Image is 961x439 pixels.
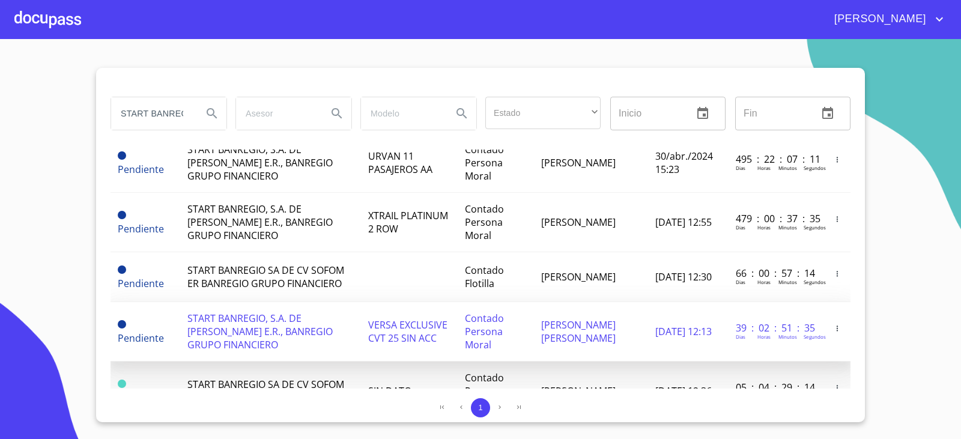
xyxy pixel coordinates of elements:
span: START BANREGIO SA DE CV SOFOM ER BANREGIO GRUPO FINANCIERO [187,378,344,404]
span: Contado Flotilla [465,264,504,290]
span: Terminado [118,380,126,388]
p: 05 : 04 : 29 : 14 [736,381,817,394]
span: VERSA EXCLUSIVE CVT 25 SIN ACC [368,318,447,345]
span: [PERSON_NAME] [PERSON_NAME] [541,318,616,345]
span: [DATE] 12:36 [655,384,712,398]
p: Minutos [778,165,797,171]
span: Pendiente [118,211,126,219]
span: Contado Persona Moral [465,371,504,411]
span: [PERSON_NAME] [541,270,616,283]
span: Contado Persona Moral [465,202,504,242]
span: START BANREGIO SA DE CV SOFOM ER BANREGIO GRUPO FINANCIERO [187,264,344,290]
span: Pendiente [118,222,164,235]
p: Dias [736,279,745,285]
span: Pendiente [118,320,126,328]
span: [DATE] 12:30 [655,270,712,283]
span: SIN DATO [368,384,411,398]
input: search [361,97,443,130]
span: Contado Persona Moral [465,312,504,351]
span: Contado Persona Moral [465,143,504,183]
span: 30/abr./2024 15:23 [655,150,713,176]
span: XTRAIL PLATINUM 2 ROW [368,209,448,235]
p: 39 : 02 : 51 : 35 [736,321,817,335]
span: Pendiente [118,332,164,345]
p: Segundos [804,165,826,171]
span: [PERSON_NAME] [825,10,932,29]
input: search [236,97,318,130]
span: Pendiente [118,163,164,176]
p: Horas [757,224,771,231]
span: Pendiente [118,265,126,274]
span: [DATE] 12:55 [655,216,712,229]
p: Minutos [778,279,797,285]
p: 495 : 22 : 07 : 11 [736,153,817,166]
span: START BANREGIO, S.A. DE [PERSON_NAME] E.R., BANREGIO GRUPO FINANCIERO [187,202,333,242]
span: 1 [478,403,482,412]
p: Dias [736,224,745,231]
input: search [111,97,193,130]
span: Pendiente [118,277,164,290]
span: [DATE] 12:13 [655,325,712,338]
p: Segundos [804,224,826,231]
p: Segundos [804,279,826,285]
p: Horas [757,333,771,340]
p: Segundos [804,333,826,340]
p: Minutos [778,224,797,231]
button: account of current user [825,10,947,29]
p: Dias [736,333,745,340]
span: [PERSON_NAME] [541,156,616,169]
button: Search [447,99,476,128]
span: START BANREGIO, S.A. DE [PERSON_NAME] E.R., BANREGIO GRUPO FINANCIERO [187,312,333,351]
span: URVAN 11 PASAJEROS AA [368,150,432,176]
p: 479 : 00 : 37 : 35 [736,212,817,225]
button: Search [323,99,351,128]
span: START BANREGIO, S.A. DE [PERSON_NAME] E.R., BANREGIO GRUPO FINANCIERO [187,143,333,183]
div: ​ [485,97,601,129]
span: [PERSON_NAME] [541,216,616,229]
button: 1 [471,398,490,417]
p: Dias [736,165,745,171]
p: Horas [757,165,771,171]
span: [PERSON_NAME] [541,384,616,398]
button: Search [198,99,226,128]
p: Minutos [778,333,797,340]
p: 66 : 00 : 57 : 14 [736,267,817,280]
p: Horas [757,279,771,285]
span: Pendiente [118,151,126,160]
